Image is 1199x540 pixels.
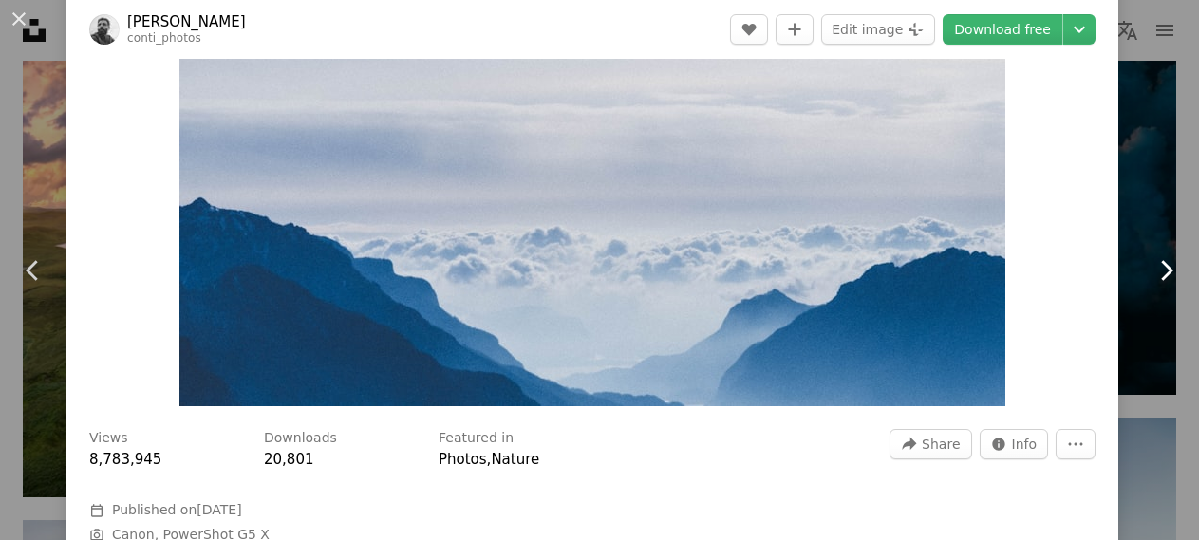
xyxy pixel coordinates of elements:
[776,14,814,45] button: Add to Collection
[1012,430,1038,458] span: Info
[1056,429,1096,459] button: More Actions
[730,14,768,45] button: Like
[943,14,1062,45] a: Download free
[1133,179,1199,362] a: Next
[980,429,1049,459] button: Stats about this image
[89,14,120,45] img: Go to Fabrizio Conti's profile
[487,451,492,468] span: ,
[89,429,128,448] h3: Views
[821,14,935,45] button: Edit image
[439,451,487,468] a: Photos
[197,502,241,517] time: February 15, 2018 at 6:53:08 PM GMT+6
[439,429,514,448] h3: Featured in
[1063,14,1096,45] button: Choose download size
[264,451,314,468] span: 20,801
[922,430,960,458] span: Share
[491,451,539,468] a: Nature
[264,429,337,448] h3: Downloads
[112,502,242,517] span: Published on
[127,12,246,31] a: [PERSON_NAME]
[890,429,971,459] button: Share this image
[89,451,161,468] span: 8,783,945
[127,31,201,45] a: conti_photos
